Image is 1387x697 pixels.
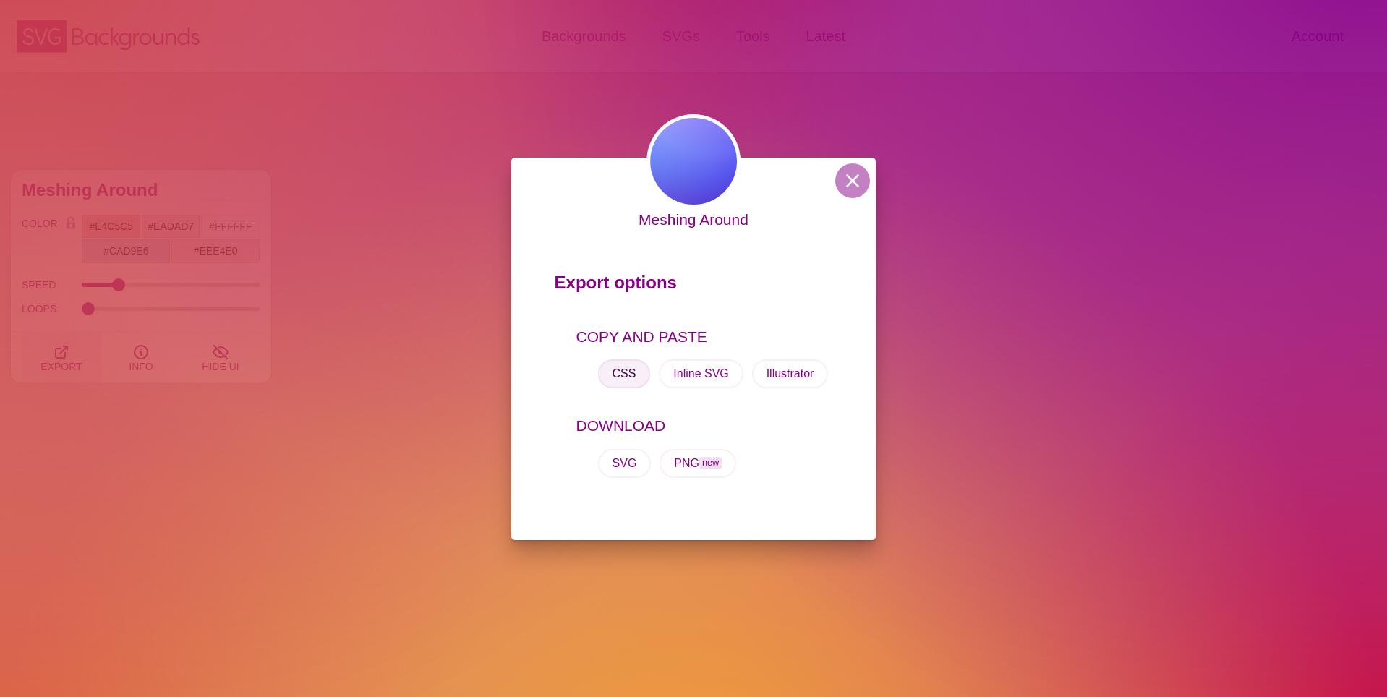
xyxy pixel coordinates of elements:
[598,449,652,478] button: SVG
[576,414,833,437] p: DOWNLOAD
[752,359,829,388] button: Illustrator
[660,449,736,478] button: PNGnew
[639,208,748,231] p: Meshing Around
[598,359,651,388] button: CSS
[646,114,741,208] img: animated blue and pink gradient
[659,359,743,388] button: Inline SVG
[555,266,833,307] p: Export options
[699,457,722,469] span: new
[576,325,833,348] p: COPY AND PASTE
